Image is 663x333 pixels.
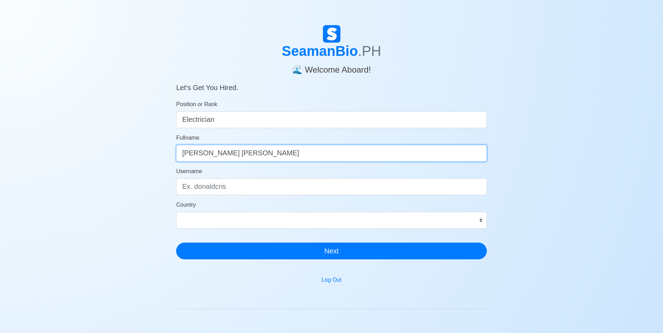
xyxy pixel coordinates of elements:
button: Log Out [317,273,346,287]
input: Your Fullname [176,145,487,162]
span: Position or Rank [176,101,217,107]
h1: SeamanBio [176,43,487,59]
input: ex. 2nd Officer w/Master License [176,111,487,128]
h5: Let’s Get You Hired. [176,75,487,92]
h4: 🌊 Welcome Aboard! [176,59,487,75]
span: Fullname [176,135,199,141]
button: Next [176,243,487,259]
span: .PH [358,43,381,59]
span: Username [176,168,202,174]
label: Country [176,201,196,209]
img: Logo [323,25,340,43]
input: Ex. donaldcris [176,178,487,195]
